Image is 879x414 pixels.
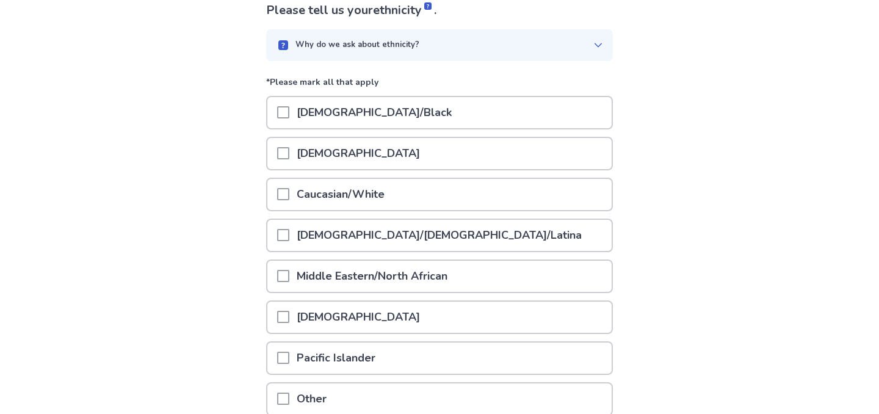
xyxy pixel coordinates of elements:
p: Please tell us your . [266,1,613,20]
p: [DEMOGRAPHIC_DATA] [289,302,427,333]
p: [DEMOGRAPHIC_DATA] [289,138,427,169]
p: Pacific Islander [289,343,383,374]
p: [DEMOGRAPHIC_DATA]/Black [289,97,459,128]
p: [DEMOGRAPHIC_DATA]/[DEMOGRAPHIC_DATA]/Latina [289,220,589,251]
span: ethnicity [373,2,434,18]
p: Caucasian/White [289,179,392,210]
p: Middle Eastern/North African [289,261,455,292]
p: Why do we ask about ethnicity? [295,39,419,51]
p: *Please mark all that apply [266,76,613,96]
